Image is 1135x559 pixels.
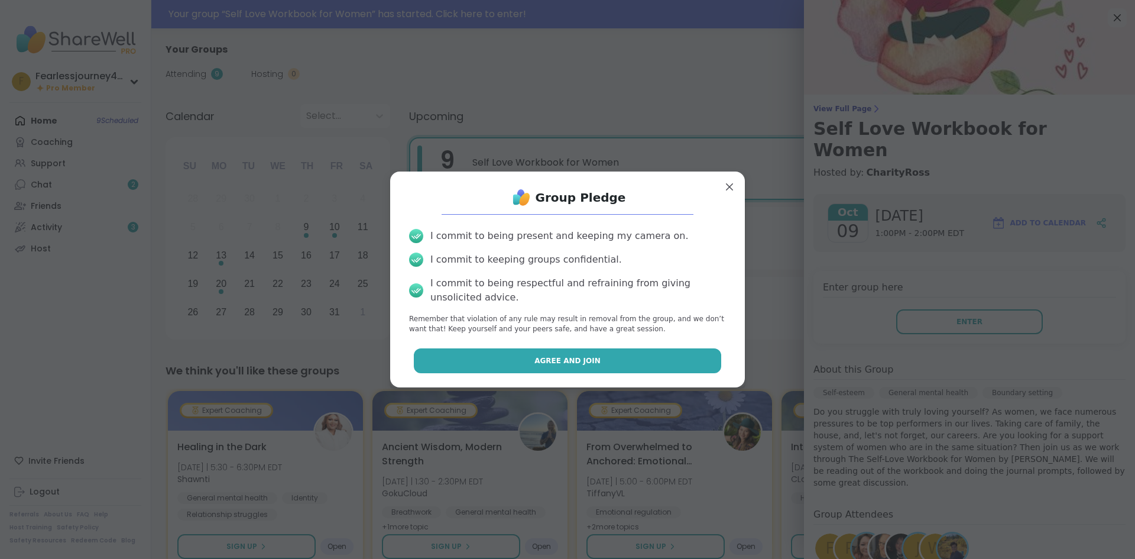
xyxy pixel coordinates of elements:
div: I commit to being present and keeping my camera on. [430,229,688,243]
div: I commit to keeping groups confidential. [430,253,622,267]
p: Remember that violation of any rule may result in removal from the group, and we don’t want that!... [409,314,726,334]
button: Agree and Join [414,348,722,373]
h1: Group Pledge [536,189,626,206]
img: ShareWell Logo [510,186,533,209]
div: I commit to being respectful and refraining from giving unsolicited advice. [430,276,726,305]
span: Agree and Join [534,356,601,366]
